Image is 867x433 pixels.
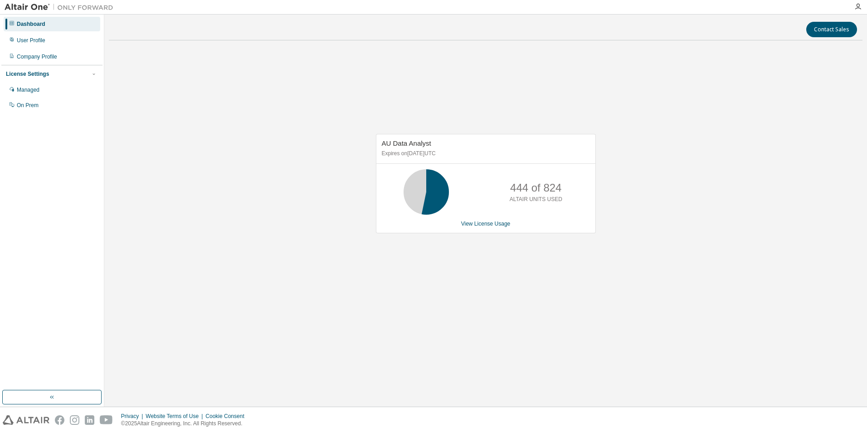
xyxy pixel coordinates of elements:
p: Expires on [DATE] UTC [382,150,588,157]
div: Company Profile [17,53,57,60]
div: On Prem [17,102,39,109]
p: 444 of 824 [510,180,561,196]
img: Altair One [5,3,118,12]
button: Contact Sales [806,22,857,37]
div: Managed [17,86,39,93]
div: Dashboard [17,20,45,28]
div: Cookie Consent [205,413,249,420]
img: instagram.svg [70,415,79,425]
img: facebook.svg [55,415,64,425]
a: View License Usage [461,221,511,227]
div: Privacy [121,413,146,420]
p: ALTAIR UNITS USED [510,196,562,203]
span: AU Data Analyst [382,139,431,147]
div: Website Terms of Use [146,413,205,420]
div: User Profile [17,37,45,44]
p: © 2025 Altair Engineering, Inc. All Rights Reserved. [121,420,250,428]
img: linkedin.svg [85,415,94,425]
img: altair_logo.svg [3,415,49,425]
img: youtube.svg [100,415,113,425]
div: License Settings [6,70,49,78]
